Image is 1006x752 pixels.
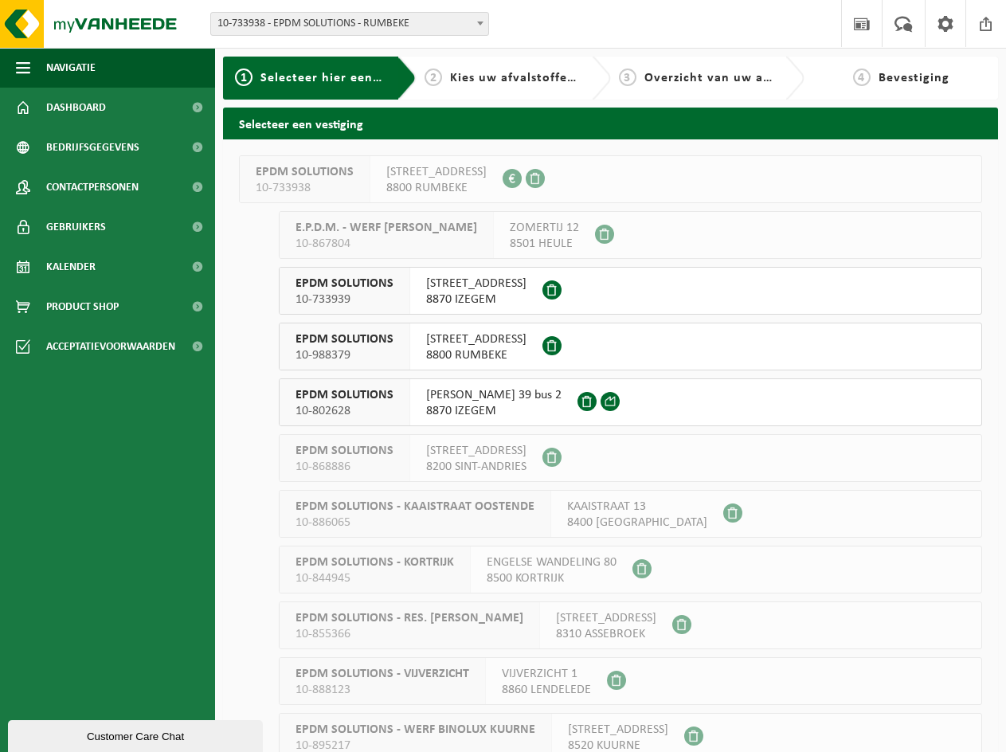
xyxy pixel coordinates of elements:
[619,69,636,86] span: 3
[46,327,175,366] span: Acceptatievoorwaarden
[567,515,707,531] span: 8400 [GEOGRAPHIC_DATA]
[279,323,982,370] button: EPDM SOLUTIONS 10-988379 [STREET_ADDRESS]8800 RUMBEKE
[296,236,477,252] span: 10-867804
[510,236,579,252] span: 8501 HEULE
[46,287,119,327] span: Product Shop
[235,69,252,86] span: 1
[46,127,139,167] span: Bedrijfsgegevens
[223,108,998,139] h2: Selecteer een vestiging
[296,403,393,419] span: 10-802628
[296,515,534,531] span: 10-886065
[46,167,139,207] span: Contactpersonen
[426,443,526,459] span: [STREET_ADDRESS]
[296,443,393,459] span: EPDM SOLUTIONS
[46,247,96,287] span: Kalender
[556,610,656,626] span: [STREET_ADDRESS]
[46,88,106,127] span: Dashboard
[296,610,523,626] span: EPDM SOLUTIONS - RES. [PERSON_NAME]
[487,570,617,586] span: 8500 KORTRIJK
[256,164,354,180] span: EPDM SOLUTIONS
[296,682,469,698] span: 10-888123
[46,48,96,88] span: Navigatie
[426,292,526,307] span: 8870 IZEGEM
[426,331,526,347] span: [STREET_ADDRESS]
[386,164,487,180] span: [STREET_ADDRESS]
[502,666,591,682] span: VIJVERZICHT 1
[568,722,668,738] span: [STREET_ADDRESS]
[211,13,488,35] span: 10-733938 - EPDM SOLUTIONS - RUMBEKE
[296,666,469,682] span: EPDM SOLUTIONS - VIJVERZICHT
[46,207,106,247] span: Gebruikers
[260,72,433,84] span: Selecteer hier een vestiging
[502,682,591,698] span: 8860 LENDELEDE
[296,499,534,515] span: EPDM SOLUTIONS - KAAISTRAAT OOSTENDE
[296,626,523,642] span: 10-855366
[386,180,487,196] span: 8800 RUMBEKE
[510,220,579,236] span: ZOMERTIJ 12
[426,387,562,403] span: [PERSON_NAME] 39 bus 2
[487,554,617,570] span: ENGELSE WANDELING 80
[210,12,489,36] span: 10-733938 - EPDM SOLUTIONS - RUMBEKE
[256,180,354,196] span: 10-733938
[425,69,442,86] span: 2
[296,722,535,738] span: EPDM SOLUTIONS - WERF BINOLUX KUURNE
[296,220,477,236] span: E.P.D.M. - WERF [PERSON_NAME]
[426,403,562,419] span: 8870 IZEGEM
[296,459,393,475] span: 10-868886
[450,72,669,84] span: Kies uw afvalstoffen en recipiënten
[296,387,393,403] span: EPDM SOLUTIONS
[279,267,982,315] button: EPDM SOLUTIONS 10-733939 [STREET_ADDRESS]8870 IZEGEM
[556,626,656,642] span: 8310 ASSEBROEK
[296,570,454,586] span: 10-844945
[296,331,393,347] span: EPDM SOLUTIONS
[296,347,393,363] span: 10-988379
[426,276,526,292] span: [STREET_ADDRESS]
[879,72,949,84] span: Bevestiging
[296,276,393,292] span: EPDM SOLUTIONS
[853,69,871,86] span: 4
[296,554,454,570] span: EPDM SOLUTIONS - KORTRIJK
[8,717,266,752] iframe: chat widget
[567,499,707,515] span: KAAISTRAAT 13
[296,292,393,307] span: 10-733939
[644,72,812,84] span: Overzicht van uw aanvraag
[279,378,982,426] button: EPDM SOLUTIONS 10-802628 [PERSON_NAME] 39 bus 28870 IZEGEM
[426,459,526,475] span: 8200 SINT-ANDRIES
[426,347,526,363] span: 8800 RUMBEKE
